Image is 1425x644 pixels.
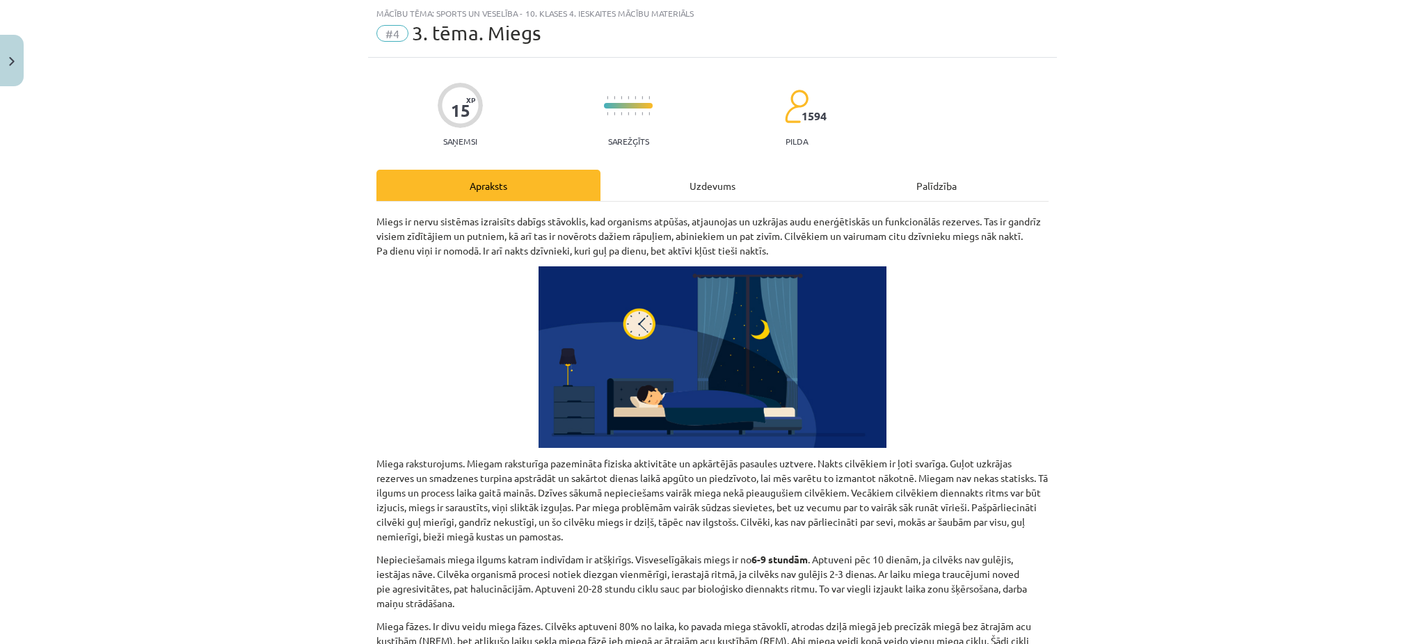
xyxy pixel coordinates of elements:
[600,170,825,201] div: Uzdevums
[786,136,808,146] p: pilda
[376,456,1049,544] p: Miega raksturojums. Miegam raksturīga pazemināta fiziska aktivitāte un apkārtējās pasaules uztver...
[607,96,608,99] img: icon-short-line-57e1e144782c952c97e751825c79c345078a6d821885a25fce030b3d8c18986b.svg
[648,112,650,115] img: icon-short-line-57e1e144782c952c97e751825c79c345078a6d821885a25fce030b3d8c18986b.svg
[412,22,541,45] span: 3. tēma. Miegs
[751,553,808,565] b: 6-9 stundām
[784,89,809,124] img: students-c634bb4e5e11cddfef0936a35e636f08e4e9abd3cc4e673bd6f9a4125e45ecb1.svg
[607,112,608,115] img: icon-short-line-57e1e144782c952c97e751825c79c345078a6d821885a25fce030b3d8c18986b.svg
[451,101,470,120] div: 15
[608,136,649,146] p: Sarežģīts
[648,96,650,99] img: icon-short-line-57e1e144782c952c97e751825c79c345078a6d821885a25fce030b3d8c18986b.svg
[628,96,629,99] img: icon-short-line-57e1e144782c952c97e751825c79c345078a6d821885a25fce030b3d8c18986b.svg
[621,112,622,115] img: icon-short-line-57e1e144782c952c97e751825c79c345078a6d821885a25fce030b3d8c18986b.svg
[376,25,408,42] span: #4
[635,96,636,99] img: icon-short-line-57e1e144782c952c97e751825c79c345078a6d821885a25fce030b3d8c18986b.svg
[642,112,643,115] img: icon-short-line-57e1e144782c952c97e751825c79c345078a6d821885a25fce030b3d8c18986b.svg
[9,57,15,66] img: icon-close-lesson-0947bae3869378f0d4975bcd49f059093ad1ed9edebbc8119c70593378902aed.svg
[642,96,643,99] img: icon-short-line-57e1e144782c952c97e751825c79c345078a6d821885a25fce030b3d8c18986b.svg
[376,552,1049,611] p: Nepieciešamais miega ilgums katram indivīdam ir atšķirīgs. Visveselīgākais miegs ir no . Aptuveni...
[628,112,629,115] img: icon-short-line-57e1e144782c952c97e751825c79c345078a6d821885a25fce030b3d8c18986b.svg
[466,96,475,104] span: XP
[614,112,615,115] img: icon-short-line-57e1e144782c952c97e751825c79c345078a6d821885a25fce030b3d8c18986b.svg
[635,112,636,115] img: icon-short-line-57e1e144782c952c97e751825c79c345078a6d821885a25fce030b3d8c18986b.svg
[376,170,600,201] div: Apraksts
[614,96,615,99] img: icon-short-line-57e1e144782c952c97e751825c79c345078a6d821885a25fce030b3d8c18986b.svg
[802,110,827,122] span: 1594
[376,8,1049,18] div: Mācību tēma: Sports un veselība - 10. klases 4. ieskaites mācību materiāls
[376,214,1049,258] p: Miegs ir nervu sistēmas izraisīts dabīgs stāvoklis, kad organisms atpūšas, atjaunojas un uzkrājas...
[438,136,483,146] p: Saņemsi
[825,170,1049,201] div: Palīdzība
[621,96,622,99] img: icon-short-line-57e1e144782c952c97e751825c79c345078a6d821885a25fce030b3d8c18986b.svg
